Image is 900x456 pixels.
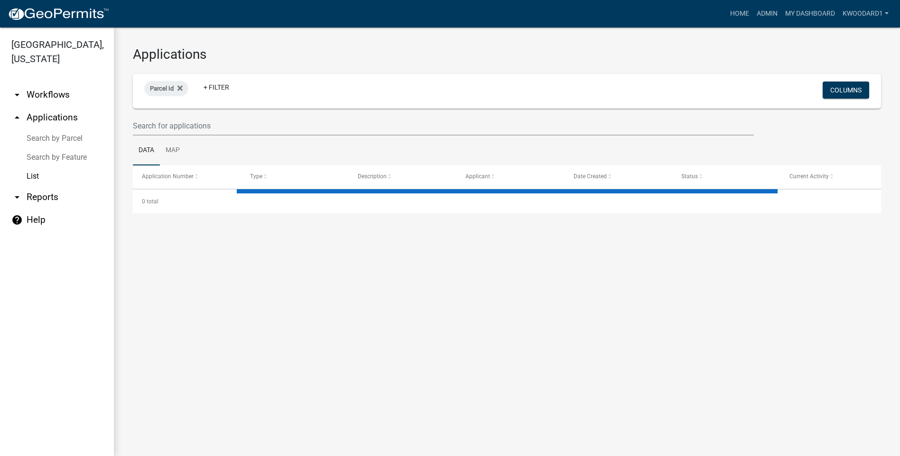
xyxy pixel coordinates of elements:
i: arrow_drop_up [11,112,23,123]
i: arrow_drop_down [11,192,23,203]
a: Admin [753,5,781,23]
span: Status [681,173,698,180]
a: kwoodard1 [839,5,892,23]
a: + Filter [196,79,237,96]
span: Current Activity [789,173,829,180]
a: Home [726,5,753,23]
span: Parcel Id [150,85,174,92]
input: Search for applications [133,116,754,136]
datatable-header-cell: Type [241,165,348,188]
a: Map [160,136,186,166]
i: help [11,214,23,226]
datatable-header-cell: Description [349,165,456,188]
span: Application Number [142,173,194,180]
a: My Dashboard [781,5,839,23]
datatable-header-cell: Date Created [565,165,672,188]
datatable-header-cell: Current Activity [780,165,888,188]
datatable-header-cell: Status [672,165,780,188]
span: Type [250,173,262,180]
span: Date Created [574,173,607,180]
datatable-header-cell: Application Number [133,165,241,188]
span: Description [358,173,387,180]
h3: Applications [133,46,881,63]
a: Data [133,136,160,166]
datatable-header-cell: Applicant [456,165,564,188]
div: 0 total [133,190,881,213]
span: Applicant [465,173,490,180]
i: arrow_drop_down [11,89,23,100]
button: Columns [823,82,869,99]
